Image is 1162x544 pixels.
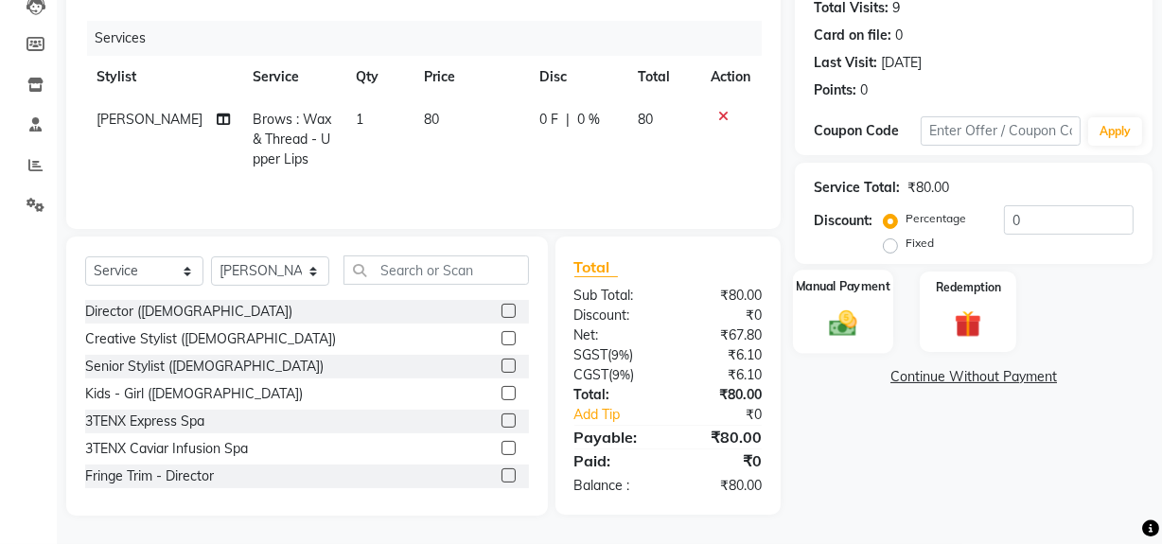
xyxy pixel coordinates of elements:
div: Sub Total: [560,286,668,306]
span: 0 % [577,110,600,130]
div: ₹0 [668,306,776,325]
th: Action [699,56,762,98]
input: Search or Scan [343,255,529,285]
div: ₹80.00 [668,476,776,496]
div: ( ) [560,365,668,385]
span: | [566,110,570,130]
div: ₹0 [668,449,776,472]
div: 3TENX Express Spa [85,412,204,431]
div: Kids - Girl ([DEMOGRAPHIC_DATA]) [85,384,303,404]
img: _gift.svg [946,307,990,341]
div: Services [87,21,776,56]
label: Fixed [906,235,934,252]
div: ₹80.00 [668,426,776,448]
button: Apply [1088,117,1142,146]
div: 0 [860,80,868,100]
div: ₹0 [686,405,776,425]
label: Percentage [906,210,966,227]
div: ₹6.10 [668,345,776,365]
th: Stylist [85,56,241,98]
div: Net: [560,325,668,345]
span: 1 [356,111,363,128]
div: ₹80.00 [668,385,776,405]
div: Senior Stylist ([DEMOGRAPHIC_DATA]) [85,357,324,377]
th: Qty [344,56,413,98]
div: Fringe Trim - Director [85,466,214,486]
div: Discount: [814,211,872,231]
span: 9% [612,347,630,362]
span: 80 [638,111,653,128]
div: Points: [814,80,856,100]
th: Price [413,56,529,98]
div: Coupon Code [814,121,921,141]
span: Brows : Wax & Thread - Upper Lips [253,111,331,167]
th: Service [241,56,343,98]
img: _cash.svg [820,307,866,339]
div: 3TENX Caviar Infusion Spa [85,439,248,459]
span: [PERSON_NAME] [97,111,202,128]
span: SGST [574,346,608,363]
div: Total: [560,385,668,405]
div: Card on file: [814,26,891,45]
input: Enter Offer / Coupon Code [921,116,1081,146]
div: Balance : [560,476,668,496]
div: Paid: [560,449,668,472]
div: Last Visit: [814,53,877,73]
th: Total [626,56,699,98]
div: 0 [895,26,903,45]
th: Disc [528,56,626,98]
label: Redemption [936,279,1001,296]
span: Total [574,257,618,277]
div: Creative Stylist ([DEMOGRAPHIC_DATA]) [85,329,336,349]
div: ₹6.10 [668,365,776,385]
div: ₹67.80 [668,325,776,345]
div: Payable: [560,426,668,448]
div: Director ([DEMOGRAPHIC_DATA]) [85,302,292,322]
div: [DATE] [881,53,922,73]
span: 80 [424,111,439,128]
span: CGST [574,366,609,383]
div: Discount: [560,306,668,325]
div: ₹80.00 [907,178,949,198]
span: 9% [613,367,631,382]
div: ( ) [560,345,668,365]
div: Service Total: [814,178,900,198]
label: Manual Payment [796,277,890,295]
div: ₹80.00 [668,286,776,306]
a: Add Tip [560,405,686,425]
span: 0 F [539,110,558,130]
a: Continue Without Payment [799,367,1149,387]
